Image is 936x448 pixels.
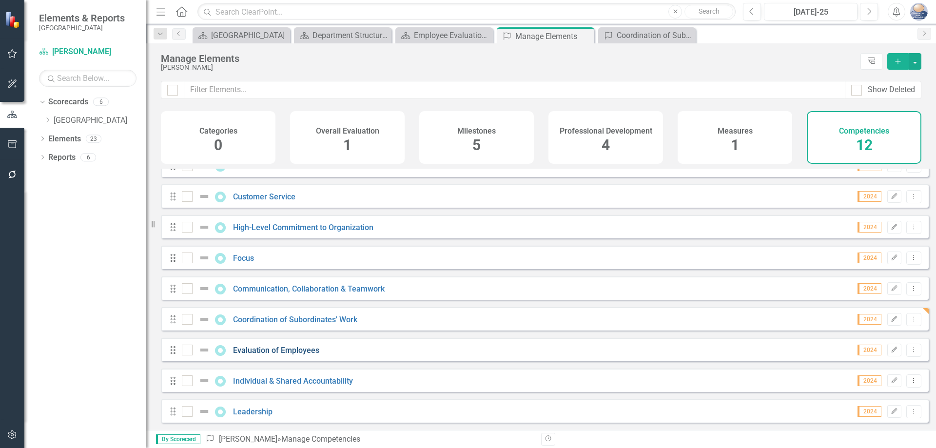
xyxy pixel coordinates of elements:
div: Coordination of Subordinates' Work [617,29,693,41]
h4: Measures [718,127,753,136]
div: » Manage Competencies [205,434,534,445]
img: Not Defined [198,252,210,264]
img: Not Defined [198,406,210,417]
img: Not Defined [198,375,210,387]
span: 4 [602,136,610,154]
span: 2024 [858,222,881,233]
a: [GEOGRAPHIC_DATA] [54,115,146,126]
span: 2024 [858,406,881,417]
a: Department Structure & Strategic Results [296,29,389,41]
input: Search ClearPoint... [197,3,736,20]
span: By Scorecard [156,434,200,444]
img: Not Defined [198,221,210,233]
input: Search Below... [39,70,136,87]
div: 6 [80,153,96,161]
a: [PERSON_NAME] [219,434,277,444]
a: Employee Evaluation Navigation [398,29,490,41]
a: Communication, Collaboration & Teamwork [233,284,385,293]
h4: Categories [199,127,237,136]
a: Customer Service [233,192,295,201]
div: Employee Evaluation Navigation [414,29,490,41]
span: 2024 [858,345,881,355]
button: Search [684,5,733,19]
h4: Competencies [839,127,889,136]
span: 1 [731,136,739,154]
a: Evaluation of Employees [233,346,319,355]
span: 2024 [858,253,881,263]
a: Elements [48,134,81,145]
span: 0 [214,136,222,154]
div: Department Structure & Strategic Results [312,29,389,41]
span: Elements & Reports [39,12,125,24]
h4: Overall Evaluation [316,127,379,136]
img: Not Defined [198,313,210,325]
div: [DATE]-25 [767,6,854,18]
div: 23 [86,135,101,143]
img: Not Defined [198,191,210,202]
a: Reports [48,152,76,163]
img: Not Defined [198,344,210,356]
input: Filter Elements... [184,81,845,99]
h4: Professional Development [560,127,652,136]
small: [GEOGRAPHIC_DATA] [39,24,125,32]
div: 6 [93,98,109,106]
span: 2024 [858,191,881,202]
a: Coordination of Subordinates' Work [601,29,693,41]
a: Coordination of Subordinates' Work [233,315,357,324]
a: Focus [233,253,254,263]
a: [PERSON_NAME] [39,46,136,58]
img: Not Defined [198,283,210,294]
a: Individual & Shared Accountability [233,376,353,386]
a: Leadership [233,407,273,416]
span: 2024 [858,283,881,294]
div: Show Deleted [868,84,915,96]
a: [GEOGRAPHIC_DATA] [195,29,288,41]
a: High-Level Commitment to Organization [233,223,373,232]
div: Manage Elements [515,30,592,42]
div: Manage Elements [161,53,856,64]
h4: Milestones [457,127,496,136]
div: [PERSON_NAME] [161,64,856,71]
button: [DATE]-25 [764,3,858,20]
span: 2024 [858,314,881,325]
span: 5 [472,136,481,154]
span: 2024 [858,375,881,386]
span: Search [699,7,720,15]
img: Alexandra Cohen [910,3,928,20]
div: [GEOGRAPHIC_DATA] [211,29,288,41]
img: ClearPoint Strategy [4,10,22,29]
span: 12 [856,136,873,154]
span: 1 [343,136,351,154]
a: Scorecards [48,97,88,108]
